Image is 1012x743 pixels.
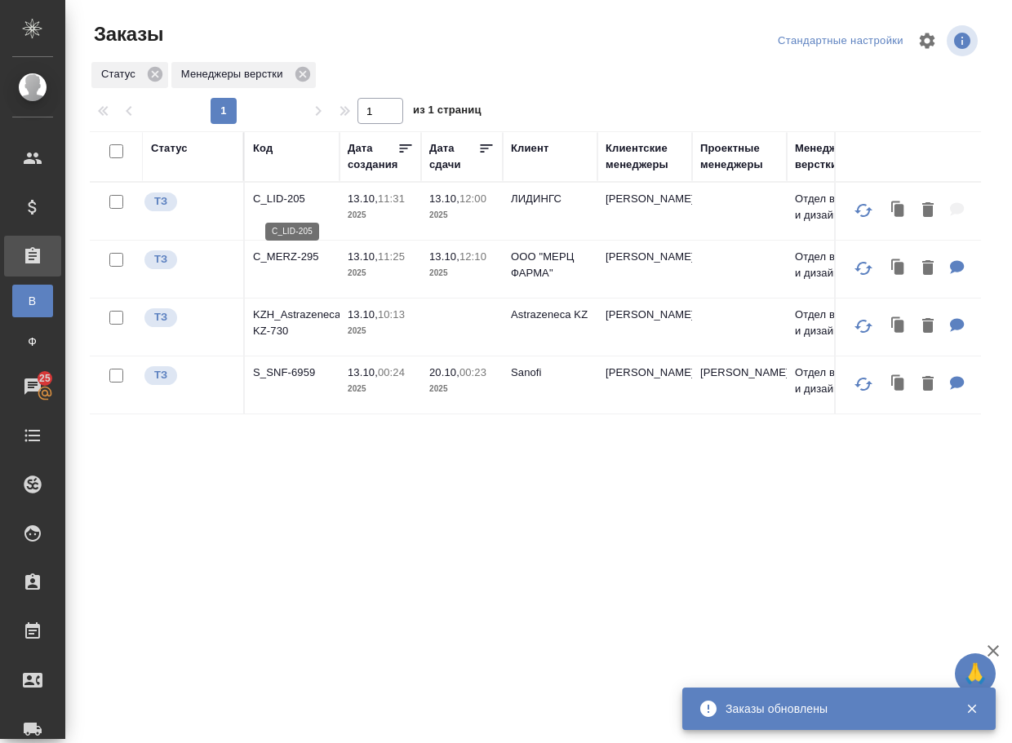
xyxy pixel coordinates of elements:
p: Отдел верстки и дизайна [795,249,873,281]
p: 13.10, [429,250,459,263]
td: [PERSON_NAME] [597,183,692,240]
p: Отдел верстки и дизайна [795,191,873,223]
p: ЛИДИНГС [511,191,589,207]
div: Клиентские менеджеры [606,140,684,173]
span: Ф [20,334,45,350]
p: S_SNF-6959 [253,365,331,381]
a: В [12,285,53,317]
button: Удалить [914,368,942,401]
div: Статус [151,140,188,157]
p: 2025 [348,323,413,339]
p: 00:23 [459,366,486,378]
button: Удалить [914,194,942,228]
p: 13.10, [348,192,378,205]
div: Проектные менеджеры [700,140,779,173]
p: 2025 [348,207,413,223]
p: ТЗ [154,309,167,325]
p: 2025 [429,207,495,223]
p: Менеджеры верстки [181,66,289,82]
p: Отдел верстки и дизайна [795,307,873,339]
button: Закрыть [955,701,988,716]
p: 12:10 [459,250,486,263]
button: 🙏 [955,653,996,694]
p: Статус [101,66,141,82]
div: Менеджеры верстки [795,140,873,173]
p: 13.10, [429,192,459,205]
p: ТЗ [154,251,167,268]
div: Выставляет КМ при отправке заказа на расчет верстке (для тикета) или для уточнения сроков на прои... [143,365,235,387]
span: из 1 страниц [413,100,482,124]
p: C_LID-205 [253,191,331,207]
span: 🙏 [961,657,989,691]
div: Дата сдачи [429,140,478,173]
p: 13.10, [348,308,378,321]
button: Обновить [844,307,883,346]
p: 2025 [429,265,495,281]
span: В [20,293,45,309]
p: 12:00 [459,192,486,205]
button: Удалить [914,252,942,285]
p: 11:25 [378,250,405,263]
p: ТЗ [154,367,167,383]
span: Настроить таблицу [908,21,947,60]
div: Статус [91,62,168,88]
p: 00:24 [378,366,405,378]
button: Клонировать [883,194,914,228]
td: [PERSON_NAME] [597,299,692,356]
p: ООО "МЕРЦ ФАРМА" [511,249,589,281]
td: [PERSON_NAME] [597,356,692,414]
button: Клонировать [883,368,914,401]
div: Клиент [511,140,548,157]
td: [PERSON_NAME] [692,356,787,414]
p: ТЗ [154,193,167,210]
div: Дата создания [348,140,397,173]
p: Astrazeneca KZ [511,307,589,323]
button: Клонировать [883,252,914,285]
div: Выставляет КМ при отправке заказа на расчет верстке (для тикета) или для уточнения сроков на прои... [143,191,235,213]
button: Клонировать [883,310,914,343]
p: 10:13 [378,308,405,321]
div: Менеджеры верстки [171,62,316,88]
div: Код [253,140,273,157]
a: Ф [12,325,53,358]
p: 11:31 [378,192,405,205]
p: Отдел верстки и дизайна [795,365,873,397]
span: Посмотреть информацию [947,25,981,56]
div: Выставляет КМ при отправке заказа на расчет верстке (для тикета) или для уточнения сроков на прои... [143,307,235,329]
button: Обновить [844,249,883,288]
p: 13.10, [348,250,378,263]
p: 20.10, [429,366,459,378]
p: Sanofi [511,365,589,381]
div: Выставляет КМ при отправке заказа на расчет верстке (для тикета) или для уточнения сроков на прои... [143,249,235,271]
p: KZH_Astrazeneca-KZ-730 [253,307,331,339]
p: 2025 [429,381,495,397]
td: [PERSON_NAME] [597,241,692,298]
div: split button [774,29,908,54]
span: Заказы [90,21,163,47]
p: 2025 [348,381,413,397]
button: Обновить [844,191,883,230]
p: C_MERZ-295 [253,249,331,265]
span: 25 [29,370,60,387]
p: 2025 [348,265,413,281]
a: 25 [4,366,61,407]
p: 13.10, [348,366,378,378]
div: Заказы обновлены [726,701,941,717]
button: Обновить [844,365,883,404]
button: Удалить [914,310,942,343]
